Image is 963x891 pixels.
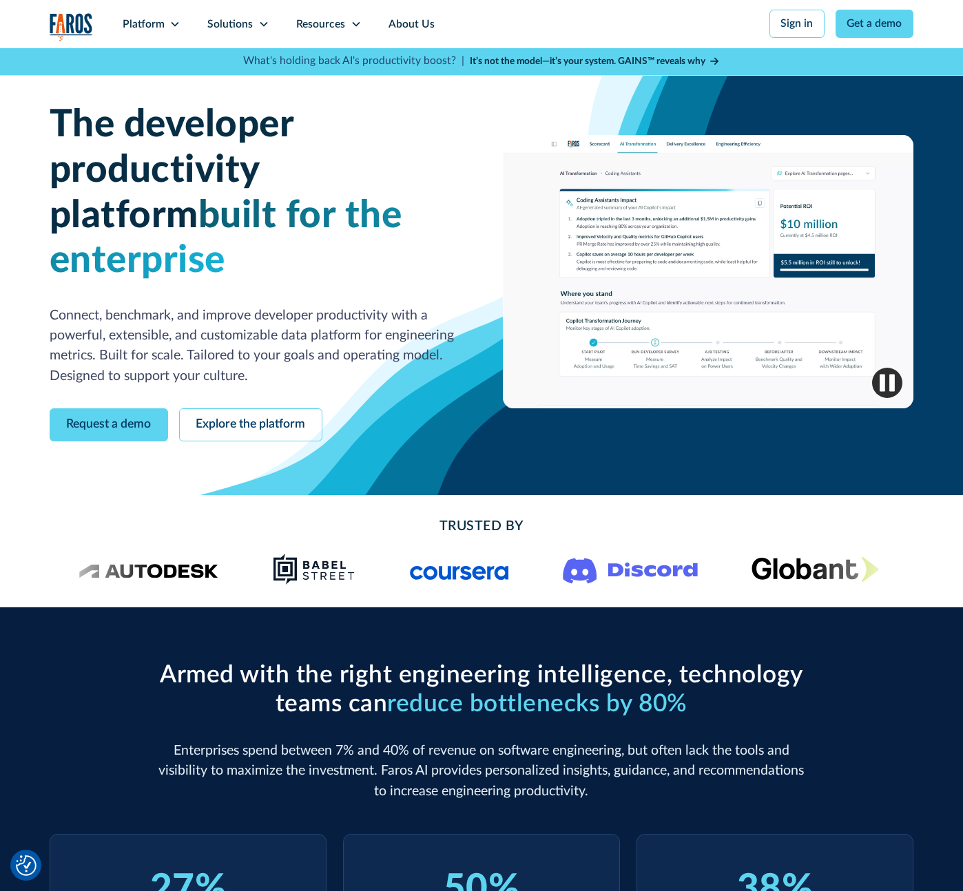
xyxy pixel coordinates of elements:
[207,17,253,33] div: Solutions
[470,56,705,66] strong: It’s not the model—it’s your system. GAINS™ reveals why
[50,13,93,41] a: home
[50,197,402,280] span: built for the enterprise
[123,17,165,33] div: Platform
[158,741,806,801] p: Enterprises spend between 7% and 40% of revenue on software engineering, but often lack the tools...
[50,13,93,41] img: Logo of the analytics and reporting company Faros.
[273,553,356,585] img: Babel Street logo png
[16,855,37,876] img: Revisit consent button
[872,368,902,398] img: Pause video
[50,408,168,441] a: Request a demo
[50,306,460,387] p: Connect, benchmark, and improve developer productivity with a powerful, extensible, and customiza...
[769,10,825,38] a: Sign in
[752,556,879,582] img: Globant's logo
[16,855,37,876] button: Cookie Settings
[410,558,509,580] img: Logo of the online learning platform Coursera.
[78,560,218,578] img: Logo of the design software company Autodesk.
[296,17,345,33] div: Resources
[243,53,464,70] p: What's holding back AI's productivity boost? |
[387,692,687,716] span: reduce bottlenecks by 80%
[836,10,913,38] a: Get a demo
[158,661,806,720] h2: Armed with the right engineering intelligence, technology teams can
[50,103,460,284] h1: The developer productivity platform
[158,516,806,536] h2: Trusted By
[470,54,721,69] a: It’s not the model—it’s your system. GAINS™ reveals why
[563,555,698,584] img: Logo of the communication platform Discord.
[179,408,322,441] a: Explore the platform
